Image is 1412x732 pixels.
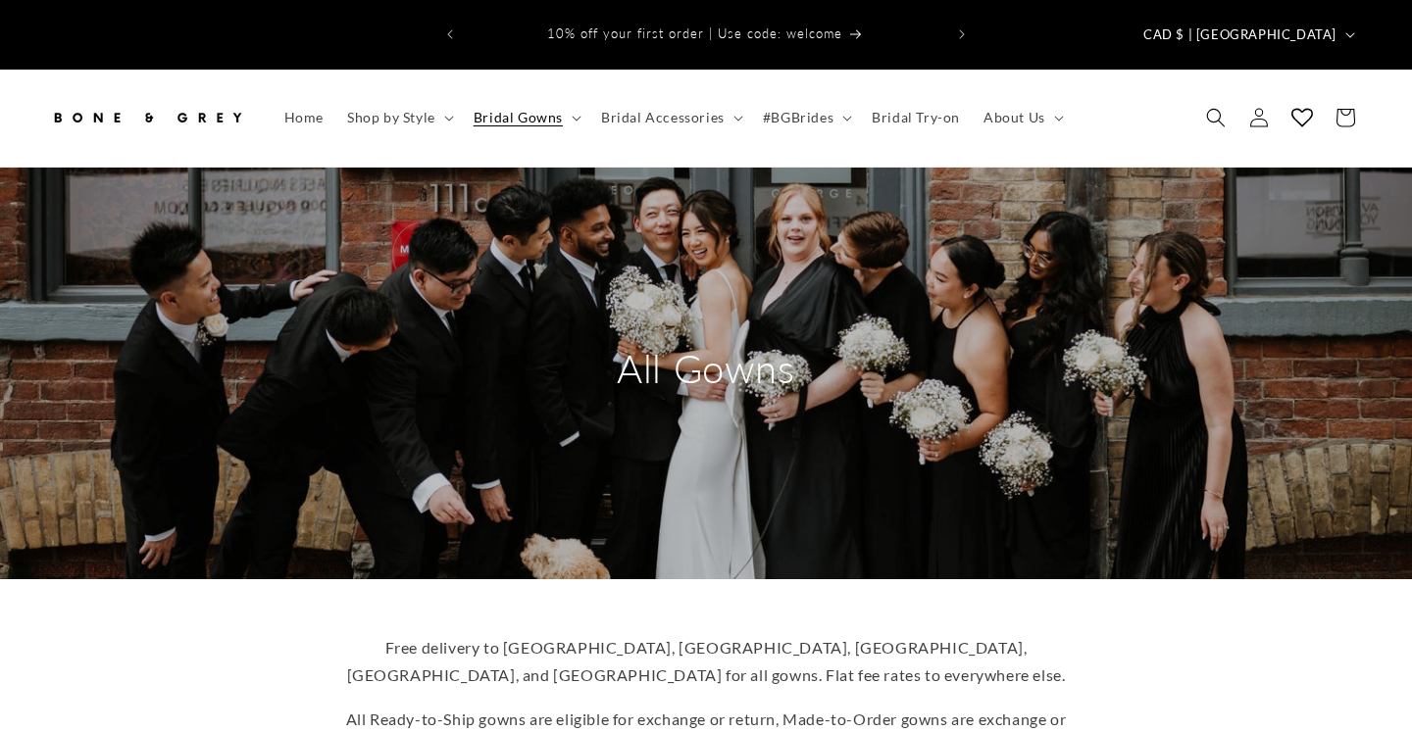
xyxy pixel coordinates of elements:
[983,109,1045,126] span: About Us
[347,109,435,126] span: Shop by Style
[429,16,472,53] button: Previous announcement
[972,97,1072,138] summary: About Us
[1194,96,1237,139] summary: Search
[284,109,324,126] span: Home
[763,109,833,126] span: #BGBrides
[872,109,960,126] span: Bridal Try-on
[589,97,751,138] summary: Bridal Accessories
[520,343,892,394] h2: All Gowns
[335,97,462,138] summary: Shop by Style
[273,97,335,138] a: Home
[601,109,725,126] span: Bridal Accessories
[462,97,589,138] summary: Bridal Gowns
[1132,16,1363,53] button: CAD $ | [GEOGRAPHIC_DATA]
[474,109,563,126] span: Bridal Gowns
[860,97,972,138] a: Bridal Try-on
[751,97,860,138] summary: #BGBrides
[547,25,842,41] span: 10% off your first order | Use code: welcome
[42,89,253,147] a: Bone and Grey Bridal
[324,634,1088,691] p: Free delivery to [GEOGRAPHIC_DATA], [GEOGRAPHIC_DATA], [GEOGRAPHIC_DATA], [GEOGRAPHIC_DATA], and ...
[49,96,245,139] img: Bone and Grey Bridal
[940,16,983,53] button: Next announcement
[1143,25,1336,45] span: CAD $ | [GEOGRAPHIC_DATA]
